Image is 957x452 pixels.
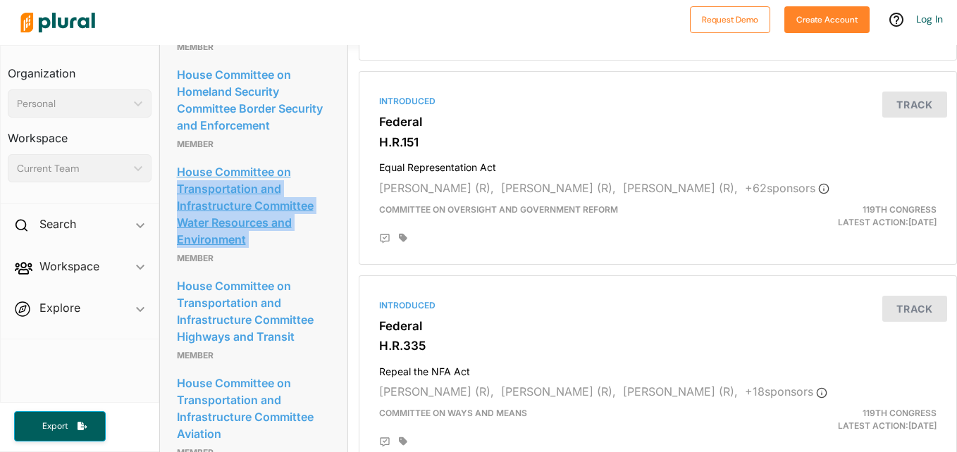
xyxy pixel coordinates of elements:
[784,11,870,26] a: Create Account
[623,181,738,195] span: [PERSON_NAME] (R),
[399,233,407,243] div: Add tags
[177,275,331,347] a: House Committee on Transportation and Infrastructure Committee Highways and Transit
[177,64,331,136] a: House Committee on Homeland Security Committee Border Security and Enforcement
[754,203,947,229] div: Latest Action: [DATE]
[379,437,390,448] div: Add Position Statement
[379,135,937,149] h3: H.R.151
[379,204,618,215] span: Committee on Oversight and Government Reform
[32,420,78,432] span: Export
[379,233,390,244] div: Add Position Statement
[379,408,527,418] span: Committee on Ways and Means
[882,296,947,322] button: Track
[379,155,937,174] h4: Equal Representation Act
[784,6,870,33] button: Create Account
[8,118,152,149] h3: Workspace
[379,359,937,378] h4: Repeal the NFA Act
[379,95,937,108] div: Introduced
[8,53,152,84] h3: Organization
[623,384,738,398] span: [PERSON_NAME] (R),
[882,92,947,118] button: Track
[863,408,937,418] span: 119th Congress
[17,161,128,176] div: Current Team
[501,181,616,195] span: [PERSON_NAME] (R),
[39,216,76,232] h2: Search
[379,339,937,353] h3: H.R.335
[177,250,331,267] p: Member
[399,437,407,446] div: Add tags
[916,13,943,25] a: Log In
[745,384,827,398] span: + 18 sponsor s
[690,11,770,26] a: Request Demo
[379,115,937,129] h3: Federal
[745,181,829,195] span: + 62 sponsor s
[177,347,331,364] p: Member
[177,372,331,444] a: House Committee on Transportation and Infrastructure Committee Aviation
[177,136,331,153] p: Member
[501,384,616,398] span: [PERSON_NAME] (R),
[14,411,106,441] button: Export
[379,384,494,398] span: [PERSON_NAME] (R),
[754,407,947,432] div: Latest Action: [DATE]
[379,299,937,312] div: Introduced
[177,161,331,250] a: House Committee on Transportation and Infrastructure Committee Water Resources and Environment
[690,6,770,33] button: Request Demo
[379,319,937,333] h3: Federal
[17,96,128,111] div: Personal
[379,181,494,195] span: [PERSON_NAME] (R),
[863,204,937,215] span: 119th Congress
